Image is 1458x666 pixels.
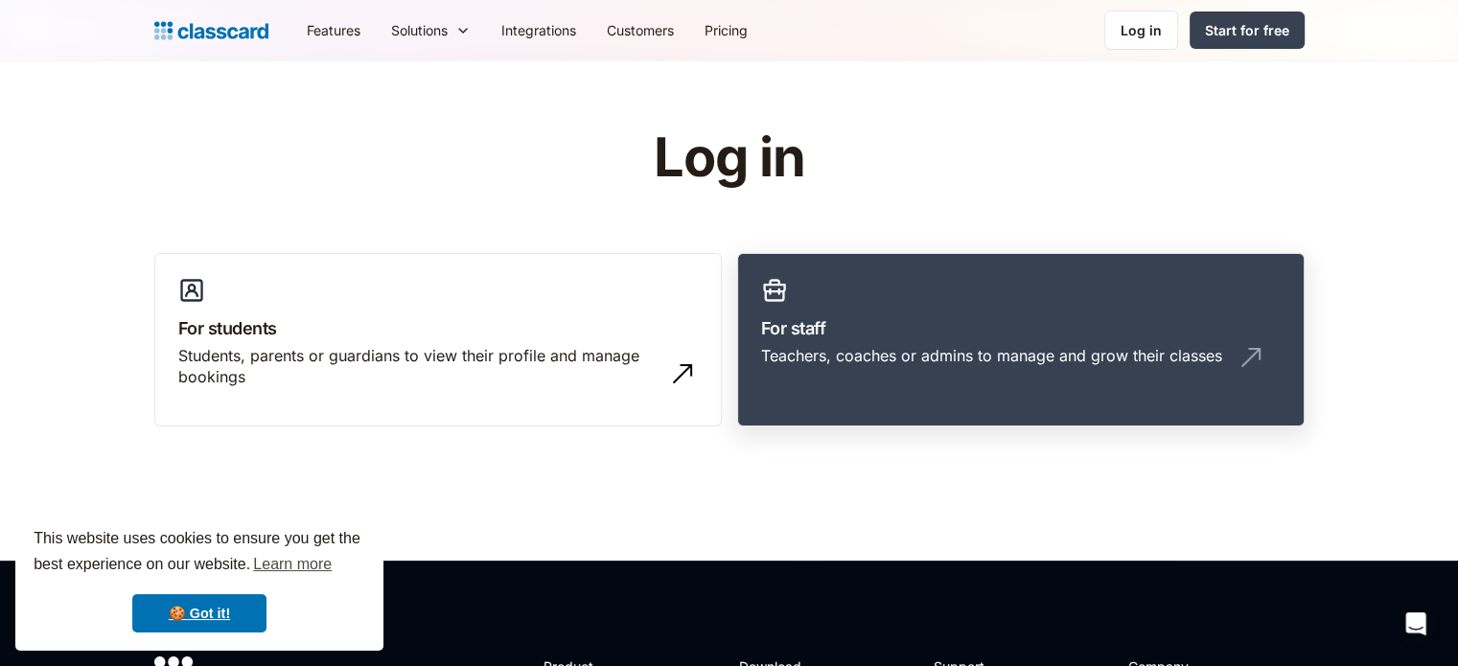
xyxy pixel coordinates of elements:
[132,594,266,632] a: dismiss cookie message
[1104,11,1178,50] a: Log in
[178,345,660,388] div: Students, parents or guardians to view their profile and manage bookings
[1393,601,1439,647] div: Open Intercom Messenger
[250,550,335,579] a: learn more about cookies
[154,253,722,427] a: For studentsStudents, parents or guardians to view their profile and manage bookings
[591,9,689,52] a: Customers
[391,20,448,40] div: Solutions
[761,315,1281,341] h3: For staff
[425,128,1033,188] h1: Log in
[1205,20,1289,40] div: Start for free
[291,9,376,52] a: Features
[34,527,365,579] span: This website uses cookies to ensure you get the best experience on our website.
[689,9,763,52] a: Pricing
[154,17,268,44] a: home
[1121,20,1162,40] div: Log in
[376,9,486,52] div: Solutions
[1190,11,1305,49] a: Start for free
[486,9,591,52] a: Integrations
[15,509,383,651] div: cookieconsent
[761,345,1222,366] div: Teachers, coaches or admins to manage and grow their classes
[178,315,698,341] h3: For students
[737,253,1305,427] a: For staffTeachers, coaches or admins to manage and grow their classes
